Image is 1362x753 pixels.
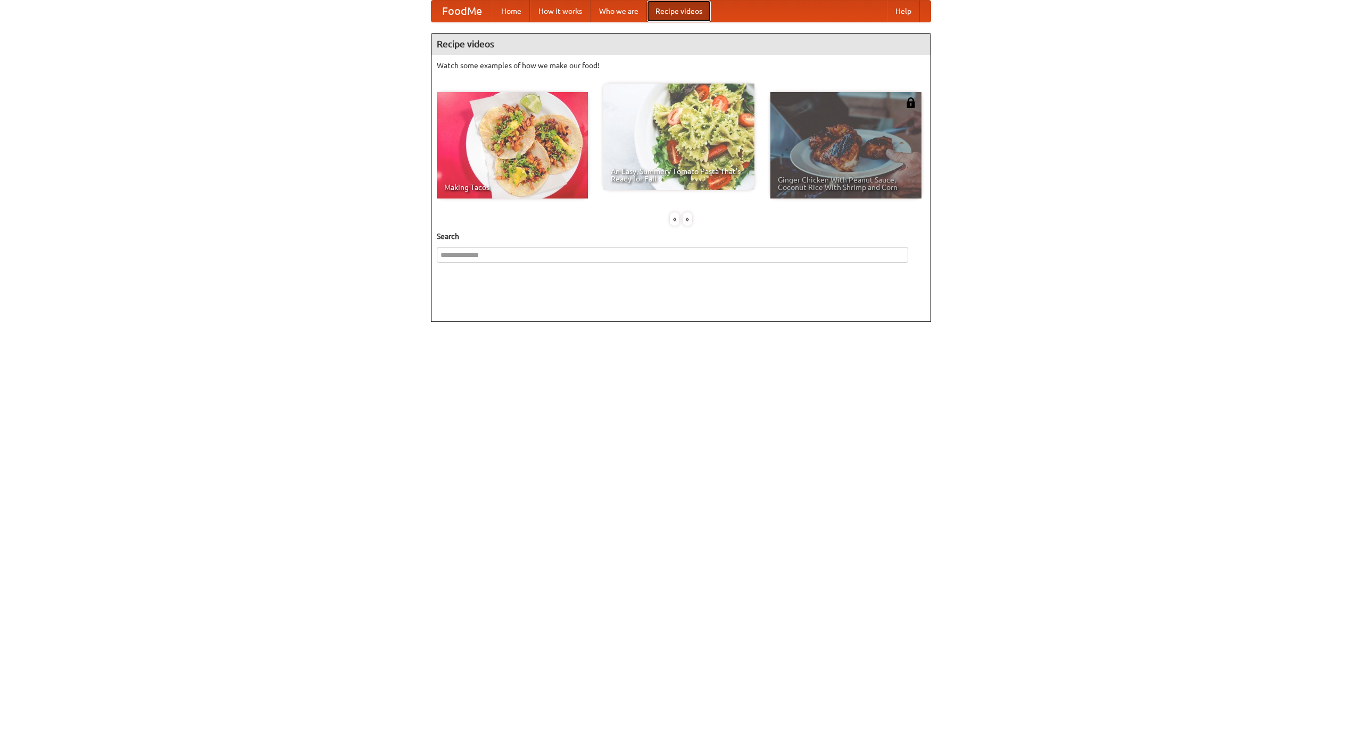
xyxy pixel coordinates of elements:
a: Home [493,1,530,22]
a: Who we are [591,1,647,22]
a: How it works [530,1,591,22]
a: An Easy, Summery Tomato Pasta That's Ready for Fall [603,84,754,190]
a: Making Tacos [437,92,588,198]
p: Watch some examples of how we make our food! [437,60,925,71]
h5: Search [437,231,925,242]
div: « [670,212,679,226]
span: An Easy, Summery Tomato Pasta That's Ready for Fall [611,168,747,183]
a: Help [887,1,920,22]
div: » [683,212,692,226]
a: FoodMe [431,1,493,22]
span: Making Tacos [444,184,580,191]
a: Recipe videos [647,1,711,22]
img: 483408.png [906,97,916,108]
h4: Recipe videos [431,34,931,55]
